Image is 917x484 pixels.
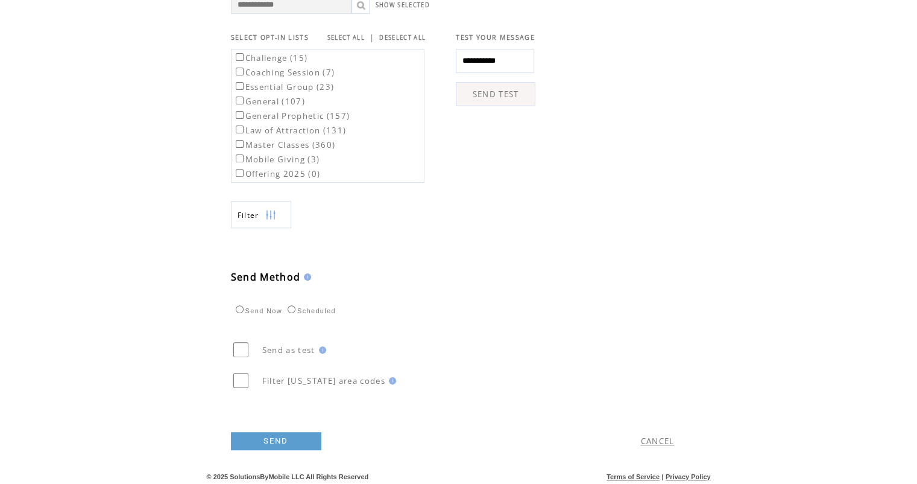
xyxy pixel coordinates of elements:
[236,82,244,90] input: Essential Group (23)
[288,305,295,313] input: Scheduled
[231,201,291,228] a: Filter
[315,346,326,354] img: help.gif
[207,473,369,480] span: © 2025 SolutionsByMobile LLC All Rights Reserved
[233,154,320,165] label: Mobile Giving (3)
[641,436,675,447] a: CANCEL
[233,67,335,78] label: Coaching Session (7)
[236,97,244,104] input: General (107)
[370,32,374,43] span: |
[236,111,244,119] input: General Prophetic (157)
[379,34,426,42] a: DESELECT ALL
[233,139,336,150] label: Master Classes (360)
[236,53,244,61] input: Challenge (15)
[376,1,430,9] a: SHOW SELECTED
[285,307,336,314] label: Scheduled
[456,82,535,106] a: SEND TEST
[236,154,244,162] input: Mobile Giving (3)
[236,305,244,313] input: Send Now
[233,168,321,179] label: Offering 2025 (0)
[456,33,535,42] span: TEST YOUR MESSAGE
[262,345,315,355] span: Send as test
[233,110,350,121] label: General Prophetic (157)
[385,377,396,384] img: help.gif
[300,273,311,281] img: help.gif
[262,375,385,386] span: Filter [US_STATE] area codes
[233,125,347,136] label: Law of Attraction (131)
[236,140,244,148] input: Master Classes (360)
[327,34,365,42] a: SELECT ALL
[233,53,308,63] label: Challenge (15)
[231,33,309,42] span: SELECT OPT-IN LISTS
[236,169,244,177] input: Offering 2025 (0)
[661,473,663,480] span: |
[238,210,259,220] span: Show filters
[231,432,321,450] a: SEND
[666,473,711,480] a: Privacy Policy
[236,68,244,75] input: Coaching Session (7)
[236,126,244,133] input: Law of Attraction (131)
[233,307,282,314] label: Send Now
[233,81,335,92] label: Essential Group (23)
[607,473,660,480] a: Terms of Service
[231,270,301,284] span: Send Method
[233,96,305,107] label: General (107)
[265,202,276,229] img: filters.png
